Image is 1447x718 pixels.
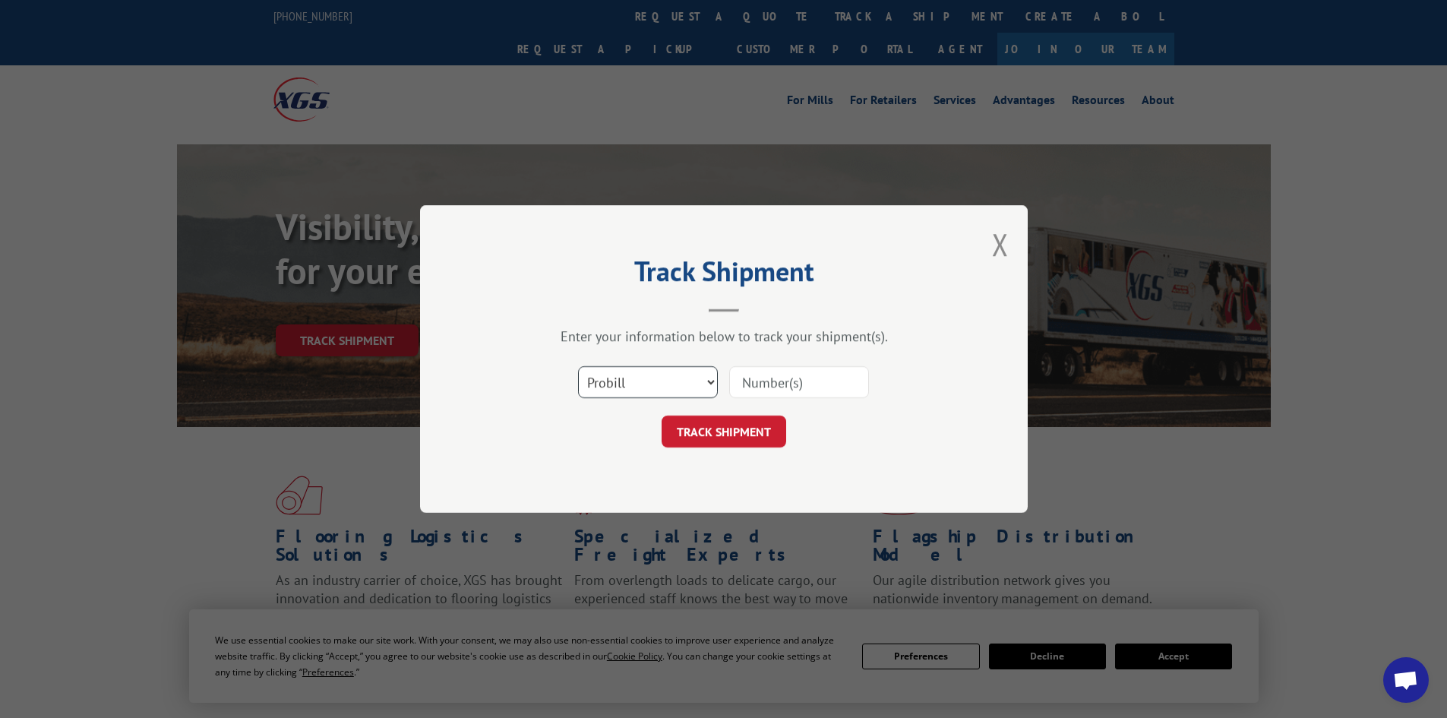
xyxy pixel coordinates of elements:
div: Open chat [1383,657,1429,703]
h2: Track Shipment [496,261,952,289]
button: Close modal [992,224,1009,264]
input: Number(s) [729,366,869,398]
button: TRACK SHIPMENT [662,416,786,448]
div: Enter your information below to track your shipment(s). [496,327,952,345]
